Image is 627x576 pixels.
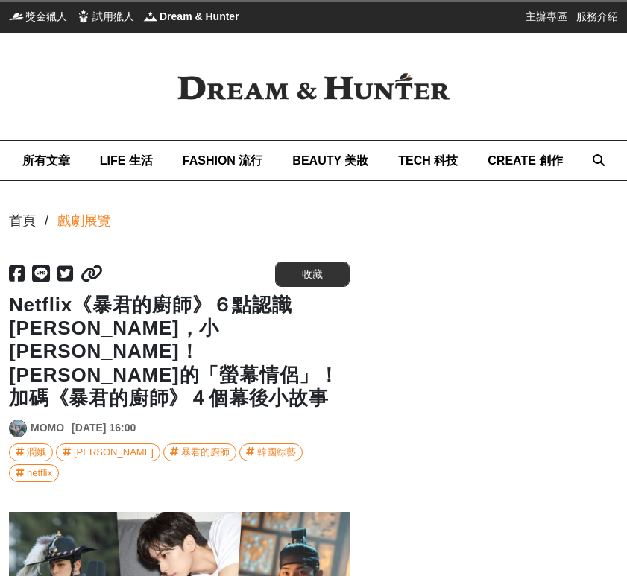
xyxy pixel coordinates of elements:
[76,9,91,24] img: 試用獵人
[9,9,67,24] a: 獎金獵人獎金獵人
[143,9,158,24] img: Dream & Hunter
[488,141,563,180] a: CREATE 創作
[22,141,70,180] a: 所有文章
[10,420,26,437] img: Avatar
[74,444,154,461] div: [PERSON_NAME]
[398,141,458,180] a: TECH 科技
[9,211,36,231] div: 首頁
[239,443,303,461] a: 韓國綜藝
[488,154,563,167] span: CREATE 創作
[160,9,239,24] span: Dream & Hunter
[100,154,153,167] span: LIFE 生活
[576,9,618,24] a: 服務介紹
[9,464,59,482] a: netflix
[163,443,236,461] a: 暴君的廚師
[275,262,350,287] button: 收藏
[56,443,160,461] a: [PERSON_NAME]
[9,294,350,410] h1: Netflix《暴君的廚師》６點認識[PERSON_NAME]，小[PERSON_NAME]！[PERSON_NAME]的「螢幕情侶」！加碼《暴君的廚師》４個幕後小故事
[9,9,24,24] img: 獎金獵人
[181,444,230,461] div: 暴君的廚師
[76,9,134,24] a: 試用獵人試用獵人
[25,9,67,24] span: 獎金獵人
[27,444,46,461] div: 潤娥
[27,465,52,481] div: netflix
[31,420,64,436] a: MOMO
[72,420,136,436] div: [DATE] 16:00
[22,154,70,167] span: 所有文章
[292,141,368,180] a: BEAUTY 美妝
[526,9,567,24] a: 主辦專區
[292,154,368,167] span: BEAUTY 美妝
[161,57,466,116] img: Dream & Hunter
[183,141,263,180] a: FASHION 流行
[398,154,458,167] span: TECH 科技
[9,420,27,437] a: Avatar
[92,9,134,24] span: 試用獵人
[45,211,48,231] div: /
[57,211,111,231] a: 戲劇展覽
[183,154,263,167] span: FASHION 流行
[143,9,239,24] a: Dream & HunterDream & Hunter
[9,443,53,461] a: 潤娥
[257,444,296,461] div: 韓國綜藝
[100,141,153,180] a: LIFE 生活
